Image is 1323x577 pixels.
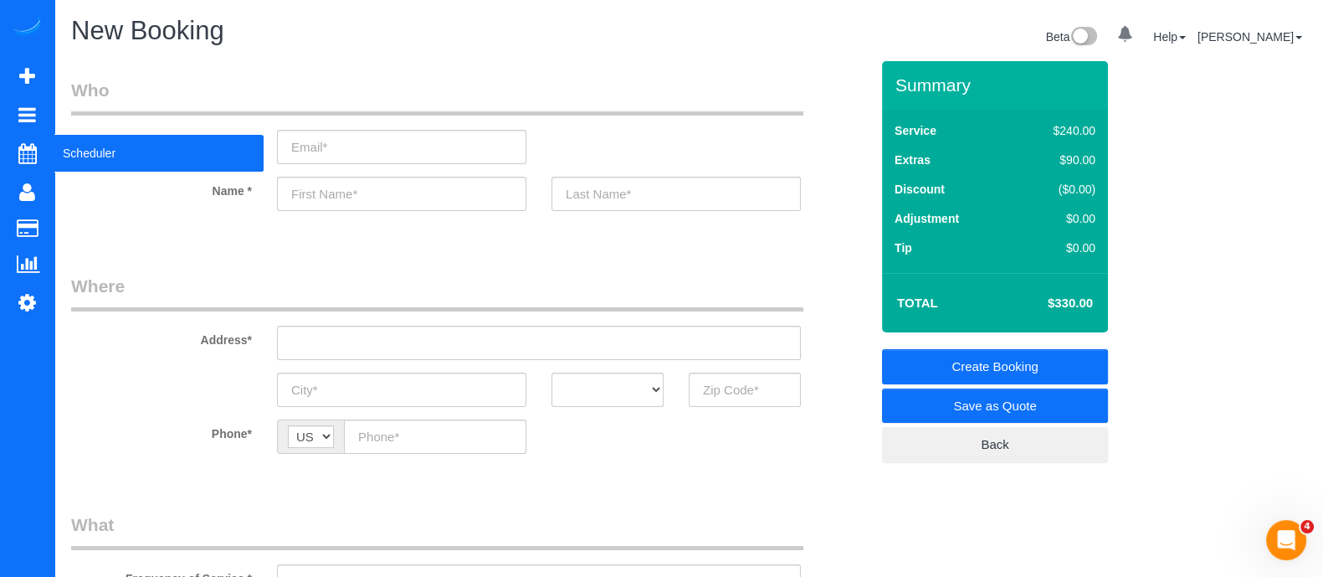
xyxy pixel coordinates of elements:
legend: What [71,513,803,550]
img: New interface [1069,27,1097,49]
div: ($0.00) [1018,181,1095,198]
label: Discount [895,181,945,198]
label: Service [895,122,936,139]
div: $0.00 [1018,210,1095,227]
legend: Who [71,78,803,116]
a: Save as Quote [882,389,1108,424]
span: 4 [1300,520,1314,533]
input: City* [277,373,526,407]
iframe: Intercom live chat [1266,520,1306,560]
label: Phone* [59,420,264,442]
input: Zip Code* [689,373,801,407]
legend: Where [71,274,803,312]
label: Adjustment [895,210,959,227]
a: Back [882,427,1108,462]
input: Email* [277,130,526,164]
a: Beta [1046,30,1098,44]
span: Scheduler [54,134,264,173]
label: Extras [895,152,931,168]
h4: $330.00 [997,296,1093,311]
span: New Booking [71,16,224,45]
div: $90.00 [1018,152,1095,168]
a: Create Booking [882,349,1108,384]
label: Name * [59,177,264,199]
div: $240.00 [1018,122,1095,139]
img: Automaid Logo [10,17,44,40]
a: [PERSON_NAME] [1197,30,1302,44]
a: Help [1153,30,1186,44]
input: Last Name* [551,177,801,211]
h3: Summary [895,75,1100,95]
strong: Total [897,296,938,310]
input: First Name* [277,177,526,211]
label: Address* [59,326,264,348]
input: Phone* [344,420,526,454]
label: Email* [59,130,264,152]
div: $0.00 [1018,240,1095,256]
label: Tip [895,240,912,256]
